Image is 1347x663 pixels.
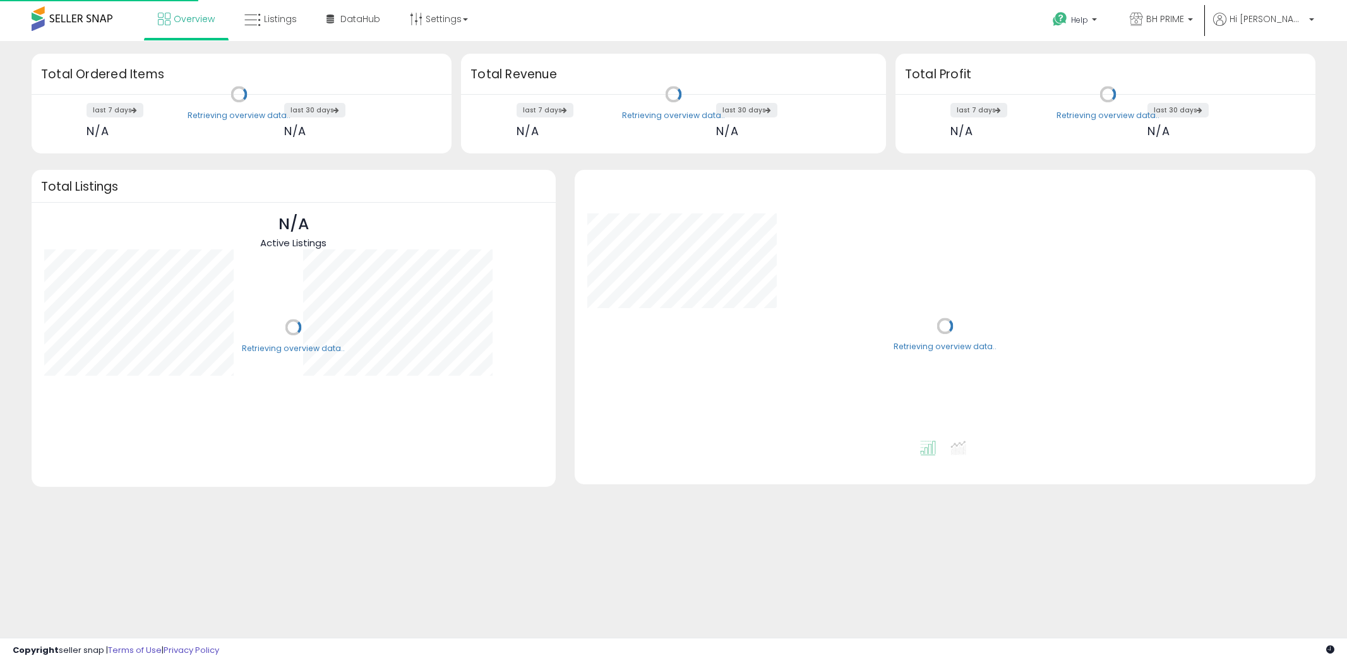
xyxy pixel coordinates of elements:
[1230,13,1305,25] span: Hi [PERSON_NAME]
[242,343,345,354] div: Retrieving overview data..
[174,13,215,25] span: Overview
[1071,15,1088,25] span: Help
[1213,13,1314,41] a: Hi [PERSON_NAME]
[1043,2,1110,41] a: Help
[1057,110,1159,121] div: Retrieving overview data..
[894,342,997,353] div: Retrieving overview data..
[188,110,290,121] div: Retrieving overview data..
[1146,13,1184,25] span: BH PRIME
[264,13,297,25] span: Listings
[1052,11,1068,27] i: Get Help
[622,110,725,121] div: Retrieving overview data..
[340,13,380,25] span: DataHub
